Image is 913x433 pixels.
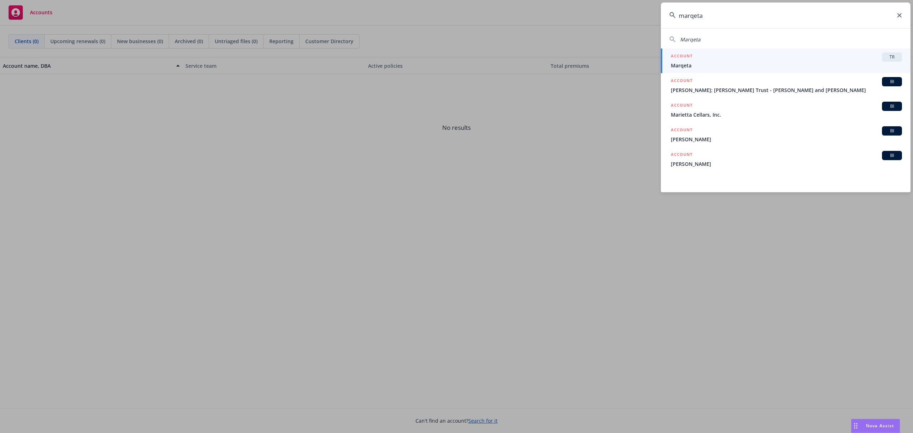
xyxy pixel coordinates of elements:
[661,2,911,28] input: Search...
[671,52,693,61] h5: ACCOUNT
[661,73,911,98] a: ACCOUNTBI[PERSON_NAME]; [PERSON_NAME] Trust - [PERSON_NAME] and [PERSON_NAME]
[885,78,899,85] span: BI
[671,111,902,118] span: Marietta Cellars, Inc.
[866,423,894,429] span: Nova Assist
[671,102,693,110] h5: ACCOUNT
[885,54,899,60] span: TR
[661,98,911,122] a: ACCOUNTBIMarietta Cellars, Inc.
[671,86,902,94] span: [PERSON_NAME]; [PERSON_NAME] Trust - [PERSON_NAME] and [PERSON_NAME]
[671,151,693,159] h5: ACCOUNT
[680,36,700,43] span: Marqeta
[671,136,902,143] span: [PERSON_NAME]
[661,122,911,147] a: ACCOUNTBI[PERSON_NAME]
[851,419,900,433] button: Nova Assist
[661,49,911,73] a: ACCOUNTTRMarqeta
[671,77,693,86] h5: ACCOUNT
[885,128,899,134] span: BI
[671,160,902,168] span: [PERSON_NAME]
[671,62,902,69] span: Marqeta
[671,126,693,135] h5: ACCOUNT
[885,103,899,109] span: BI
[661,147,911,172] a: ACCOUNTBI[PERSON_NAME]
[885,152,899,159] span: BI
[851,419,860,433] div: Drag to move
